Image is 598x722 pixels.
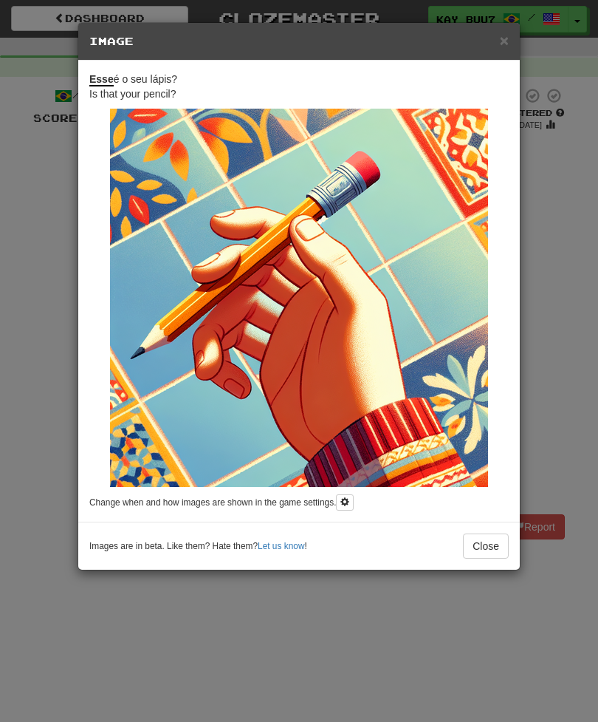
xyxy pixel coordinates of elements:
[89,73,114,86] u: Esse
[89,73,177,86] span: é o seu lápis?
[500,33,509,48] button: Close
[258,541,304,551] a: Let us know
[89,34,509,49] h5: Image
[463,534,509,559] button: Close
[110,109,488,487] img: e6d81811-984b-4562-923a-154f0bc012cf.small.png
[89,540,307,553] small: Images are in beta. Like them? Hate them? !
[500,32,509,49] span: ×
[89,72,509,101] p: Is that your pencil?
[89,497,336,508] small: Change when and how images are shown in the game settings.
